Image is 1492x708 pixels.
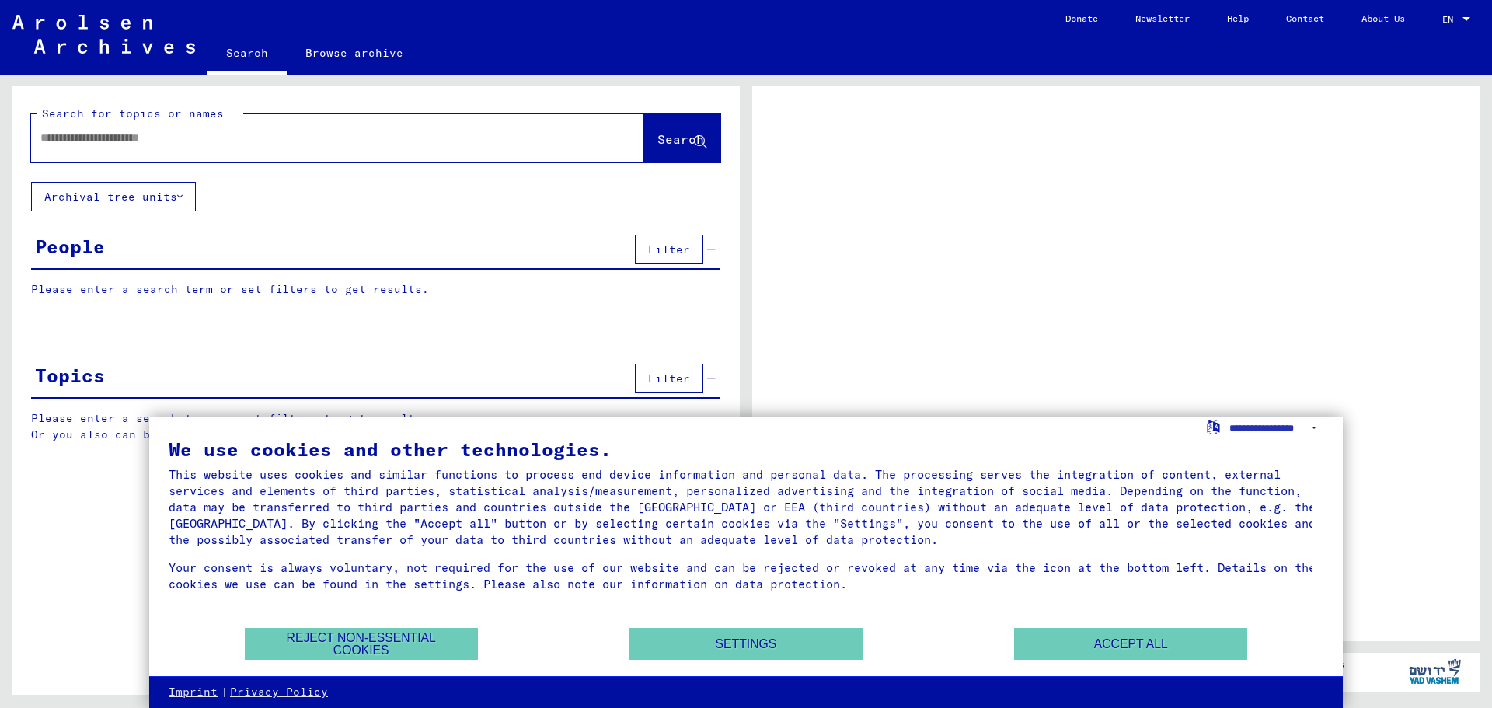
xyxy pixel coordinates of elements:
[169,685,218,700] a: Imprint
[648,242,690,256] span: Filter
[31,182,196,211] button: Archival tree units
[169,440,1323,459] div: We use cookies and other technologies.
[207,34,287,75] a: Search
[629,628,863,660] button: Settings
[1406,652,1464,691] img: yv_logo.png
[635,235,703,264] button: Filter
[31,410,720,443] p: Please enter a search term or set filters to get results. Or you also can browse the manually.
[657,131,704,147] span: Search
[635,364,703,393] button: Filter
[169,466,1323,548] div: This website uses cookies and similar functions to process end device information and personal da...
[1442,14,1459,25] span: EN
[35,361,105,389] div: Topics
[1014,628,1247,660] button: Accept all
[12,15,195,54] img: Arolsen_neg.svg
[31,281,720,298] p: Please enter a search term or set filters to get results.
[648,371,690,385] span: Filter
[245,628,478,660] button: Reject non-essential cookies
[35,232,105,260] div: People
[230,685,328,700] a: Privacy Policy
[169,560,1323,592] div: Your consent is always voluntary, not required for the use of our website and can be rejected or ...
[287,34,422,71] a: Browse archive
[644,114,720,162] button: Search
[42,106,224,120] mat-label: Search for topics or names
